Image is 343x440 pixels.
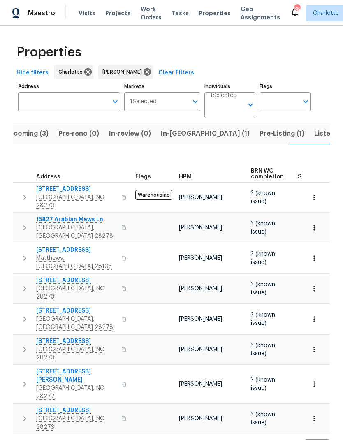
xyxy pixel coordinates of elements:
span: Clear Filters [158,68,194,78]
span: ? (known issue) [251,221,275,235]
span: Pre-reno (0) [58,128,99,139]
span: Geo Assignments [241,5,280,21]
span: 1 Selected [130,98,157,105]
button: Open [300,96,311,107]
span: Charlotte [58,68,86,76]
span: ? (known issue) [251,190,275,204]
span: HPM [179,174,192,180]
button: Open [245,99,256,111]
span: Tasks [171,10,189,16]
span: Address [36,174,60,180]
span: [PERSON_NAME] [179,286,222,292]
div: [PERSON_NAME] [98,65,153,79]
label: Individuals [204,84,255,89]
button: Clear Filters [155,65,197,81]
div: 36 [294,5,300,13]
span: Upcoming (3) [5,128,49,139]
span: Properties [199,9,231,17]
span: Summary [298,174,324,180]
span: Flags [135,174,151,180]
span: [PERSON_NAME] [102,68,145,76]
span: [PERSON_NAME] [179,381,222,387]
span: Warehousing [135,190,172,200]
span: In-review (0) [109,128,151,139]
span: [PERSON_NAME] [179,316,222,322]
span: 1 Selected [210,92,237,99]
label: Markets [124,84,201,89]
span: Hide filters [16,68,49,78]
button: Hide filters [13,65,52,81]
span: [PERSON_NAME] [179,195,222,200]
span: ? (known issue) [251,412,275,426]
button: Open [109,96,121,107]
span: ? (known issue) [251,251,275,265]
span: ? (known issue) [251,377,275,391]
span: Maestro [28,9,55,17]
label: Address [18,84,120,89]
span: Charlotte [313,9,339,17]
span: ? (known issue) [251,312,275,326]
span: [PERSON_NAME] [179,225,222,231]
span: BRN WO completion [251,168,284,180]
span: Visits [79,9,95,17]
span: Work Orders [141,5,162,21]
span: Properties [16,48,81,56]
span: In-[GEOGRAPHIC_DATA] (1) [161,128,250,139]
span: [PERSON_NAME] [179,347,222,352]
span: [PERSON_NAME] [179,416,222,421]
div: Charlotte [54,65,93,79]
button: Open [190,96,201,107]
span: Pre-Listing (1) [260,128,304,139]
span: Projects [105,9,131,17]
label: Flags [260,84,311,89]
span: ? (known issue) [251,282,275,296]
span: [PERSON_NAME] [179,255,222,261]
span: ? (known issue) [251,343,275,357]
